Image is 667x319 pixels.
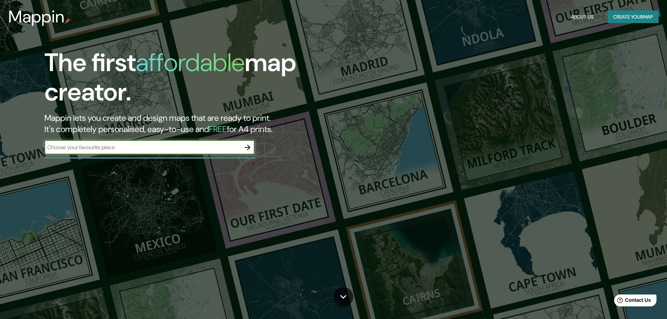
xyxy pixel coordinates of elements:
img: mappin-pin [65,18,70,24]
iframe: Help widget launcher [605,292,659,311]
input: Choose your favourite place [44,143,241,151]
h3: Mappin [8,7,65,27]
h5: FREE [209,124,227,134]
h1: The first map creator. [44,48,378,112]
h1: affordable [136,46,245,79]
button: Create yourmap [607,11,659,23]
h2: Mappin lets you create and design maps that are ready to print. It's completely personalised, eas... [44,112,378,135]
button: About Us [568,11,596,23]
